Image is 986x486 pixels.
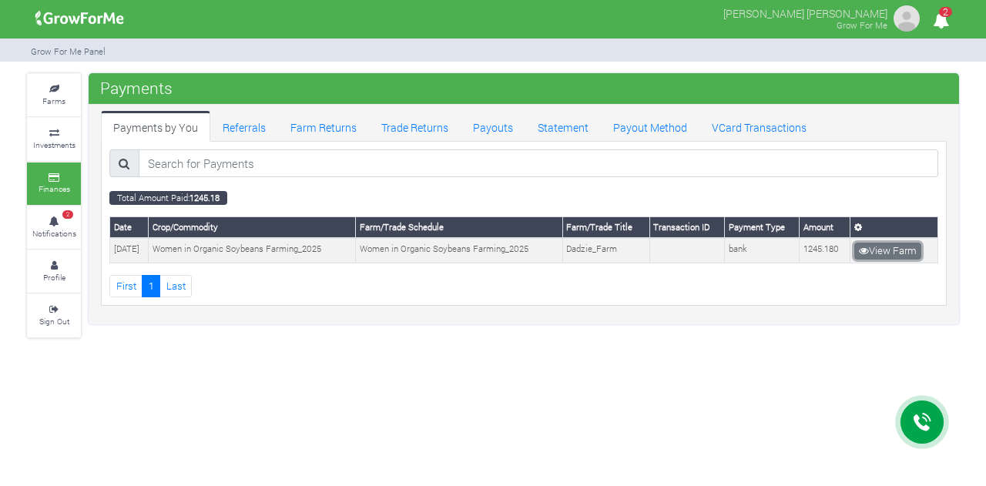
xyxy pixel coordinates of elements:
[149,238,356,263] td: Women in Organic Soybeans Farming_2025
[649,217,724,238] th: Transaction ID
[101,111,210,142] a: Payments by You
[939,7,952,17] span: 2
[461,111,525,142] a: Payouts
[725,238,800,263] td: bank
[800,217,850,238] th: Amount
[210,111,278,142] a: Referrals
[278,111,369,142] a: Farm Returns
[27,74,81,116] a: Farms
[800,238,850,263] td: 1245.180
[149,217,356,238] th: Crop/Commodity
[33,139,75,150] small: Investments
[27,118,81,160] a: Investments
[31,45,106,57] small: Grow For Me Panel
[110,238,149,263] td: [DATE]
[43,272,65,283] small: Profile
[699,111,819,142] a: VCard Transactions
[30,3,129,34] img: growforme image
[42,96,65,106] small: Farms
[139,149,938,177] input: Search for Payments
[39,183,70,194] small: Finances
[525,111,601,142] a: Statement
[159,275,192,297] a: Last
[39,316,69,327] small: Sign Out
[854,243,921,260] a: View Farm
[562,238,649,263] td: Dadzie_Farm
[142,275,160,297] a: 1
[189,192,220,203] b: 1245.18
[109,191,227,205] small: Total Amount Paid:
[32,228,76,239] small: Notifications
[562,217,649,238] th: Farm/Trade Title
[837,19,887,31] small: Grow For Me
[27,206,81,249] a: 2 Notifications
[27,294,81,337] a: Sign Out
[601,111,699,142] a: Payout Method
[27,250,81,293] a: Profile
[926,3,956,38] i: Notifications
[356,238,563,263] td: Women in Organic Soybeans Farming_2025
[725,217,800,238] th: Payment Type
[926,15,956,29] a: 2
[356,217,563,238] th: Farm/Trade Schedule
[891,3,922,34] img: growforme image
[110,217,149,238] th: Date
[109,275,938,297] nav: Page Navigation
[109,275,143,297] a: First
[96,72,176,103] span: Payments
[369,111,461,142] a: Trade Returns
[27,163,81,205] a: Finances
[723,3,887,22] p: [PERSON_NAME] [PERSON_NAME]
[62,210,73,220] span: 2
